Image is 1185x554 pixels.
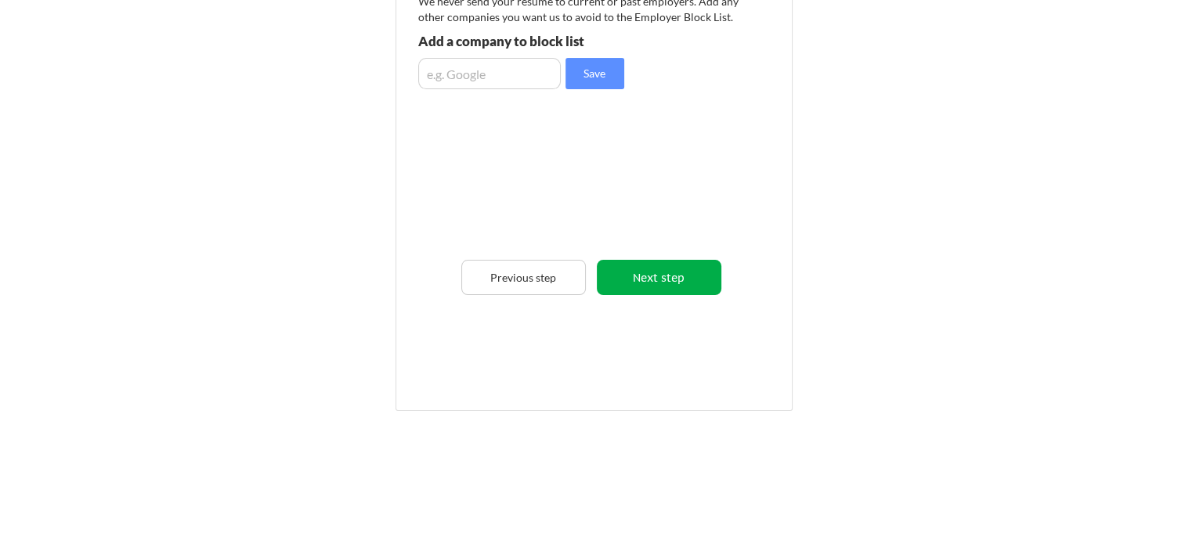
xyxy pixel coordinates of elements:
div: Add a company to block list [418,34,648,48]
button: Save [565,58,624,89]
button: Previous step [461,260,586,295]
input: e.g. Google [418,58,561,89]
button: Next step [597,260,721,295]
